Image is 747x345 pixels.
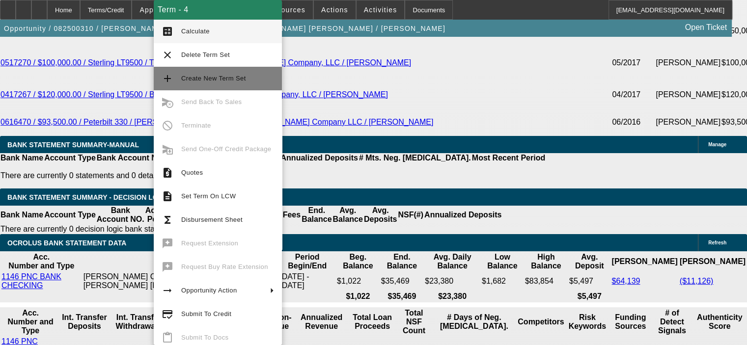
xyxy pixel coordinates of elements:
[0,118,433,126] a: 0616470 / $93,500.00 / Peterbilt 330 / [PERSON_NAME] Equipment / [PERSON_NAME] Company LLC / [PER...
[181,192,236,200] span: Set Term On LCW
[109,308,169,336] th: Int. Transfer Withdrawals
[336,252,380,271] th: Beg. Balance
[181,216,243,223] span: Disbursement Sheet
[145,206,174,224] th: Activity Period
[295,308,347,336] th: Annualized Revenue
[314,0,356,19] button: Actions
[611,108,655,136] td: 06/2016
[363,206,398,224] th: Avg. Deposits
[181,51,230,58] span: Delete Term Set
[279,272,335,291] td: [DATE] - [DATE]
[61,308,108,336] th: Int. Transfer Deposits
[349,308,396,336] th: Total Loan Proceeds
[708,240,726,245] span: Refresh
[1,252,82,271] th: Acc. Number and Type
[280,153,358,163] th: Annualized Deposits
[424,272,480,291] td: $23,380
[96,153,166,163] th: Bank Account NO.
[424,252,480,271] th: Avg. Daily Balance
[7,141,139,149] span: BANK STATEMENT SUMMARY-MANUAL
[162,73,173,84] mat-icon: add
[424,292,480,301] th: $23,380
[359,153,471,163] th: # Mts. Neg. [MEDICAL_DATA].
[611,81,655,108] td: 04/2017
[279,252,335,271] th: Period Begin/End
[181,287,237,294] span: Opportunity Action
[83,252,278,271] th: Acc. Holder Name
[481,272,524,291] td: $1,682
[471,153,546,163] th: Most Recent Period
[0,171,545,180] p: There are currently 0 statements and 0 details entered on this opportunity
[96,206,145,224] th: Bank Account NO.
[517,308,564,336] th: Competitors
[569,272,610,291] td: $5,497
[655,81,721,108] td: [PERSON_NAME]
[481,252,524,271] th: Low Balance
[321,6,348,14] span: Actions
[0,58,411,67] a: 0517270 / $100,000.00 / Sterling LT9500 / Third Party Vendor / [PERSON_NAME] Company, LLC / [PERS...
[679,252,746,271] th: [PERSON_NAME]
[680,277,714,285] a: ($11,126)
[611,252,678,271] th: [PERSON_NAME]
[708,142,726,147] span: Manage
[381,272,424,291] td: $35,469
[432,308,516,336] th: # Days of Neg. [MEDICAL_DATA].
[1,272,61,290] a: 1146 PNC BANK CHECKING
[525,272,568,291] td: $83,854
[611,277,640,285] a: $64,139
[655,108,721,136] td: [PERSON_NAME]
[132,0,187,19] button: Application
[162,190,173,202] mat-icon: description
[397,308,431,336] th: Sum of the Total NSF Count and Total Overdraft Fee Count from Ocrolus
[260,0,313,19] button: Resources
[4,25,445,32] span: Opportunity / 082500310 / [PERSON_NAME] Company, LLC DBA [PERSON_NAME] [PERSON_NAME] / [PERSON_NAME]
[162,214,173,226] mat-icon: functions
[1,308,60,336] th: Acc. Number and Type
[301,206,332,224] th: End. Balance
[162,167,173,179] mat-icon: request_quote
[693,308,746,336] th: Authenticity Score
[364,6,397,14] span: Activities
[162,285,173,296] mat-icon: arrow_right_alt
[181,75,246,82] span: Create New Term Set
[162,26,173,37] mat-icon: calculate
[332,206,363,224] th: Avg. Balance
[611,45,655,81] td: 05/2017
[381,252,424,271] th: End. Balance
[7,239,126,247] span: OCROLUS BANK STATEMENT DATA
[181,169,203,176] span: Quotes
[282,206,301,224] th: Fees
[681,19,731,36] a: Open Ticket
[397,206,424,224] th: NSF(#)
[569,292,610,301] th: $5,497
[655,45,721,81] td: [PERSON_NAME]
[336,292,380,301] th: $1,022
[569,252,610,271] th: Avg. Deposit
[610,308,651,336] th: Funding Sources
[7,193,170,201] span: Bank Statement Summary - Decision Logic
[424,206,502,224] th: Annualized Deposits
[652,308,692,336] th: # of Detect Signals
[357,0,405,19] button: Activities
[44,153,96,163] th: Account Type
[381,292,424,301] th: $35,469
[83,272,278,291] td: [PERSON_NAME] COMPANY LLC DBA [PERSON_NAME] [PERSON_NAME]
[181,310,231,318] span: Submit To Credit
[181,27,210,35] span: Calculate
[139,6,180,14] span: Application
[525,252,568,271] th: High Balance
[162,49,173,61] mat-icon: clear
[267,6,305,14] span: Resources
[0,90,388,99] a: 0417267 / $120,000.00 / Sterling LT9500 / Bank Payoff / [PERSON_NAME] Company, LLC / [PERSON_NAME]
[162,308,173,320] mat-icon: credit_score
[565,308,609,336] th: Risk Keywords
[44,206,96,224] th: Account Type
[336,272,380,291] td: $1,022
